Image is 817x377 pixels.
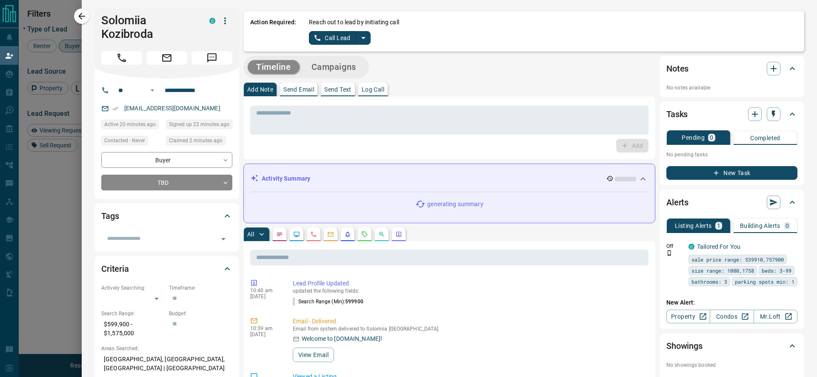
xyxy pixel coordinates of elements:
svg: Requests [361,231,368,238]
p: Email - Delivered [293,317,645,326]
svg: Lead Browsing Activity [293,231,300,238]
span: sale price range: 539910,757900 [691,255,784,264]
p: All [247,231,254,237]
p: generating summary [427,200,483,209]
p: New Alert: [666,298,797,307]
a: Mr.Loft [754,310,797,323]
div: Tags [101,206,232,226]
p: Timeframe: [169,284,232,292]
p: Search Range (Min) : [293,298,363,305]
button: Call Lead [309,31,356,45]
span: Message [191,51,232,65]
h2: Showings [666,339,703,353]
div: split button [309,31,371,45]
p: 10:40 am [250,288,280,294]
p: 1 [717,223,720,229]
p: $599,900 - $1,575,000 [101,317,165,340]
div: Criteria [101,259,232,279]
a: Condos [710,310,754,323]
p: No showings booked [666,361,797,369]
p: [GEOGRAPHIC_DATA], [GEOGRAPHIC_DATA], [GEOGRAPHIC_DATA] | [GEOGRAPHIC_DATA] [101,352,232,375]
h1: Solomiia Kozibroda [101,14,197,41]
div: Tue Oct 14 2025 [166,120,232,132]
p: Lead Profile Updated [293,279,645,288]
a: [EMAIL_ADDRESS][DOMAIN_NAME] [124,105,220,112]
p: Actively Searching: [101,284,165,292]
p: Email from system delivered to Solomiia [GEOGRAPHIC_DATA] [293,326,645,332]
p: Send Email [283,86,314,92]
p: Completed [750,135,780,141]
p: Search Range: [101,310,165,317]
button: Open [147,85,157,95]
p: Action Required: [250,18,296,45]
span: Contacted - Never [104,136,145,145]
p: Reach out to lead by initiating call [309,18,399,27]
svg: Notes [276,231,283,238]
h2: Notes [666,62,688,75]
p: Off [666,242,683,250]
a: Property [666,310,710,323]
svg: Agent Actions [395,231,402,238]
button: Campaigns [303,60,365,74]
span: bathrooms: 3 [691,277,727,286]
p: 0 [786,223,789,229]
svg: Email Verified [112,106,118,112]
svg: Emails [327,231,334,238]
h2: Tags [101,209,119,223]
p: Send Text [324,86,351,92]
svg: Calls [310,231,317,238]
div: Alerts [666,192,797,213]
span: beds: 3-99 [762,266,791,275]
span: Email [146,51,187,65]
svg: Opportunities [378,231,385,238]
button: New Task [666,166,797,180]
p: Pending [682,135,705,141]
div: condos.ca [209,18,215,24]
p: No notes available [666,84,797,92]
p: updated the following fields: [293,288,645,294]
p: Activity Summary [262,174,310,183]
span: parking spots min: 1 [735,277,794,286]
div: Activity Summary [251,171,648,187]
p: Listing Alerts [675,223,712,229]
h2: Criteria [101,262,129,276]
div: condos.ca [688,244,694,250]
div: Tue Oct 14 2025 [166,136,232,148]
p: Log Call [362,86,384,92]
button: Timeline [248,60,300,74]
svg: Listing Alerts [344,231,351,238]
span: size range: 1080,1758 [691,266,754,275]
p: [DATE] [250,294,280,299]
p: 10:39 am [250,325,280,331]
p: Building Alerts [740,223,780,229]
p: No pending tasks [666,148,797,161]
span: Active 20 minutes ago [104,120,156,129]
p: Areas Searched: [101,345,232,352]
div: Tasks [666,104,797,124]
svg: Push Notification Only [666,250,672,256]
div: Notes [666,58,797,79]
span: Claimed 2 minutes ago [169,136,223,145]
button: Open [217,233,229,245]
a: Tailored For You [697,243,740,250]
div: Buyer [101,152,232,168]
div: TBD [101,175,232,190]
span: Signed up 22 minutes ago [169,120,229,129]
h2: Alerts [666,196,688,209]
div: Showings [666,336,797,356]
p: 0 [710,135,713,141]
p: Add Note [247,86,273,92]
button: View Email [293,348,334,362]
span: Call [101,51,142,65]
p: Welcome to [DOMAIN_NAME]! [302,334,382,343]
div: Tue Oct 14 2025 [101,120,162,132]
span: 599900 [345,299,363,305]
h2: Tasks [666,107,688,121]
p: [DATE] [250,331,280,337]
p: Budget: [169,310,232,317]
